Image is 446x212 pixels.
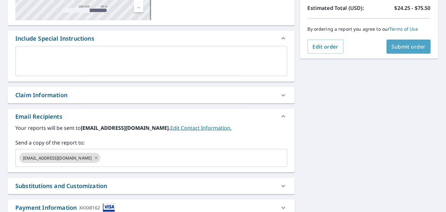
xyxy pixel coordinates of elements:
button: Edit order [308,40,344,54]
b: [EMAIL_ADDRESS][DOMAIN_NAME]. [81,124,170,131]
div: Substitutions and Customization [8,178,295,194]
p: Estimated Total (USD): [308,4,369,12]
div: Include Special Instructions [8,31,295,46]
a: EditContactInfo [170,124,232,131]
div: Email Recipients [8,109,295,124]
span: Submit order [392,43,426,50]
div: Claim Information [15,91,67,99]
label: Send a copy of the report to: [15,139,287,146]
a: Terms of Use [390,26,418,32]
div: Email Recipients [15,112,62,121]
label: Your reports will be sent to [15,124,287,132]
a: Current Level 17, Zoom Out [134,3,143,12]
div: Payment Information [15,203,115,212]
img: cardImage [103,203,115,212]
div: XXXX8162 [79,203,100,212]
span: Edit order [313,43,339,50]
div: [EMAIL_ADDRESS][DOMAIN_NAME] [19,153,100,163]
p: $24.25 - $75.50 [395,4,431,12]
button: Submit order [387,40,431,54]
div: Claim Information [8,87,295,103]
div: Substitutions and Customization [15,182,107,190]
p: By ordering a report you agree to our [308,26,431,32]
span: [EMAIL_ADDRESS][DOMAIN_NAME] [19,155,96,161]
div: Include Special Instructions [15,34,94,43]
